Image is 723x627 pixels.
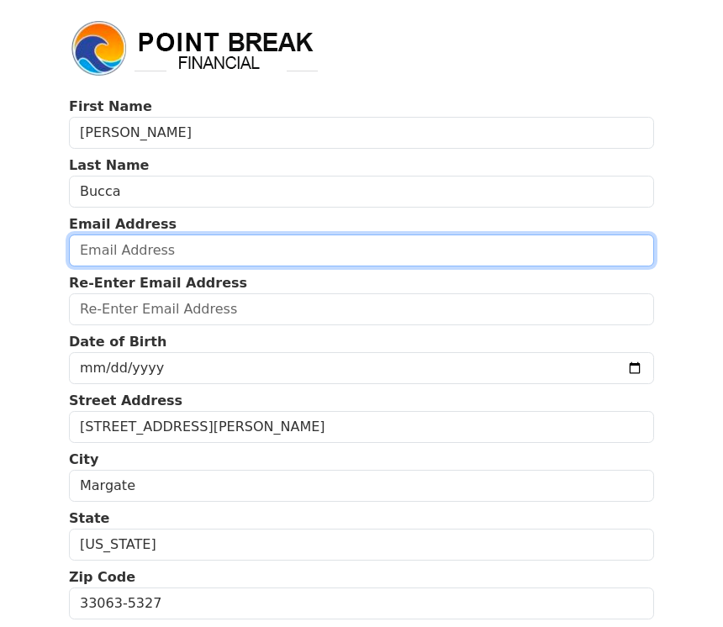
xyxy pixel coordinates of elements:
input: Email Address [69,234,654,266]
input: Street Address [69,411,654,443]
input: Zip Code [69,587,654,619]
strong: First Name [69,98,152,114]
input: Last Name [69,176,654,208]
strong: Last Name [69,157,149,173]
strong: Street Address [69,393,182,408]
strong: Zip Code [69,569,135,585]
strong: State [69,510,109,526]
strong: City [69,451,98,467]
strong: Date of Birth [69,334,166,350]
strong: Email Address [69,216,177,232]
img: logo.png [69,18,321,79]
input: First Name [69,117,654,149]
input: City [69,470,654,502]
input: Re-Enter Email Address [69,293,654,325]
strong: Re-Enter Email Address [69,275,247,291]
